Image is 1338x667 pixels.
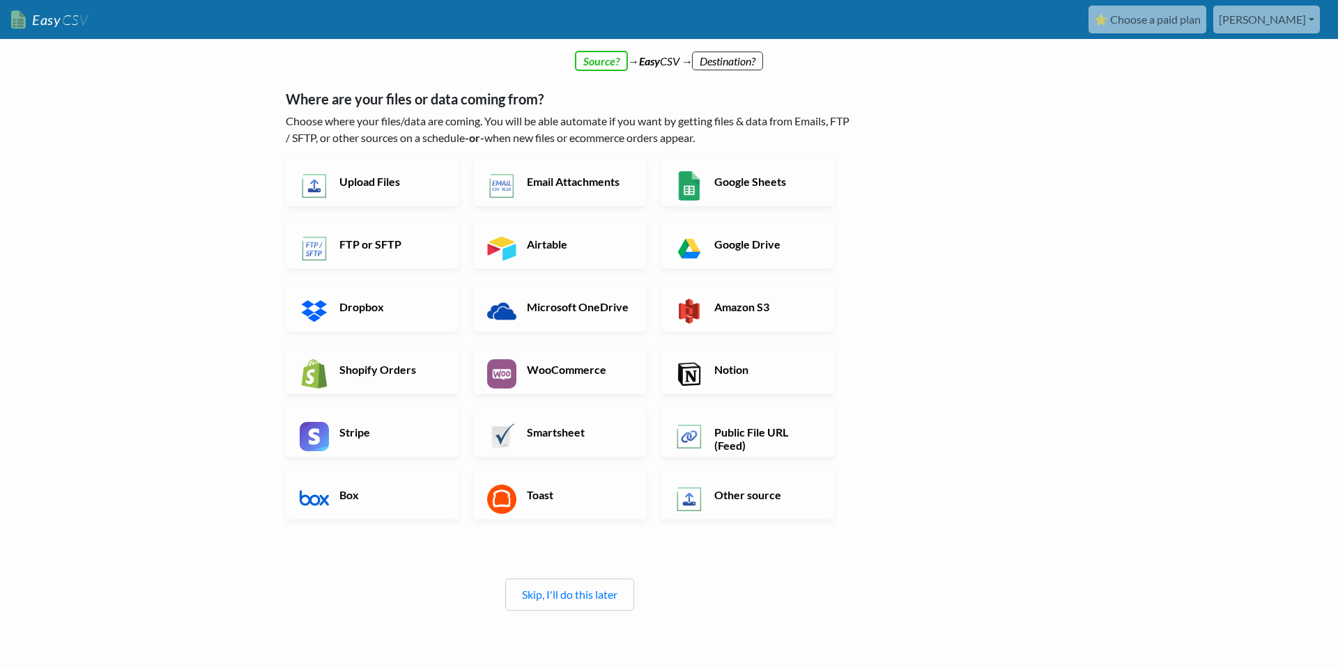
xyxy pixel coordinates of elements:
img: Smartsheet App & API [487,422,516,451]
h6: Upload Files [336,175,445,188]
img: Amazon S3 App & API [675,297,704,326]
div: → CSV → [272,39,1066,70]
a: Google Sheets [661,157,834,206]
h6: Dropbox [336,300,445,313]
a: Airtable [473,220,647,269]
img: Stripe App & API [300,422,329,451]
img: Other Source App & API [675,485,704,514]
a: Other source [661,471,834,519]
h6: Airtable [523,237,633,251]
img: FTP or SFTP App & API [300,234,329,263]
img: Shopify App & API [300,359,329,389]
h6: Amazon S3 [711,300,820,313]
h6: Email Attachments [523,175,633,188]
a: [PERSON_NAME] [1213,6,1320,33]
img: Microsoft OneDrive App & API [487,297,516,326]
img: Toast App & API [487,485,516,514]
img: Upload Files App & API [300,171,329,201]
h6: Box [336,488,445,501]
h6: Stripe [336,425,445,439]
a: Email Attachments [473,157,647,206]
a: Microsoft OneDrive [473,283,647,331]
img: WooCommerce App & API [487,359,516,389]
img: Email New CSV or XLSX File App & API [487,171,516,201]
img: Notion App & API [675,359,704,389]
h5: Where are your files or data coming from? [286,91,854,107]
h6: WooCommerce [523,363,633,376]
h6: Smartsheet [523,425,633,439]
a: FTP or SFTP [286,220,459,269]
a: WooCommerce [473,345,647,394]
p: Choose where your files/data are coming. You will be able automate if you want by getting files &... [286,113,854,146]
a: Smartsheet [473,408,647,457]
h6: Other source [711,488,820,501]
a: Skip, I'll do this later [522,588,617,601]
h6: Microsoft OneDrive [523,300,633,313]
a: ⭐ Choose a paid plan [1089,6,1206,33]
img: Public File URL App & API [675,422,704,451]
img: Google Drive App & API [675,234,704,263]
a: Stripe [286,408,459,457]
img: Box App & API [300,485,329,514]
h6: Notion [711,363,820,376]
a: Toast [473,471,647,519]
h6: Google Drive [711,237,820,251]
a: EasyCSV [11,6,88,34]
b: -or- [465,131,484,144]
a: Google Drive [661,220,834,269]
a: Amazon S3 [661,283,834,331]
a: Notion [661,345,834,394]
img: Airtable App & API [487,234,516,263]
a: Upload Files [286,157,459,206]
h6: Google Sheets [711,175,820,188]
h6: Toast [523,488,633,501]
span: CSV [61,11,88,29]
img: Dropbox App & API [300,297,329,326]
h6: Shopify Orders [336,363,445,376]
a: Box [286,471,459,519]
a: Dropbox [286,283,459,331]
img: Google Sheets App & API [675,171,704,201]
a: Public File URL (Feed) [661,408,834,457]
h6: Public File URL (Feed) [711,425,820,452]
a: Shopify Orders [286,345,459,394]
h6: FTP or SFTP [336,237,445,251]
